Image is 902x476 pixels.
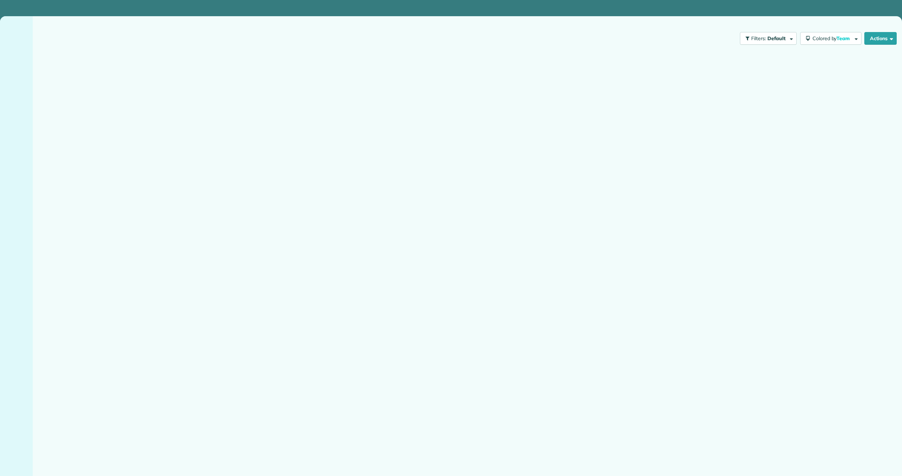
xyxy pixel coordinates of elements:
span: Colored by [813,35,852,42]
button: Actions [864,32,897,45]
span: Default [767,35,786,42]
span: Filters: [751,35,766,42]
span: Team [836,35,851,42]
button: Filters: Default [740,32,797,45]
a: Filters: Default [736,32,797,45]
button: Colored byTeam [800,32,861,45]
